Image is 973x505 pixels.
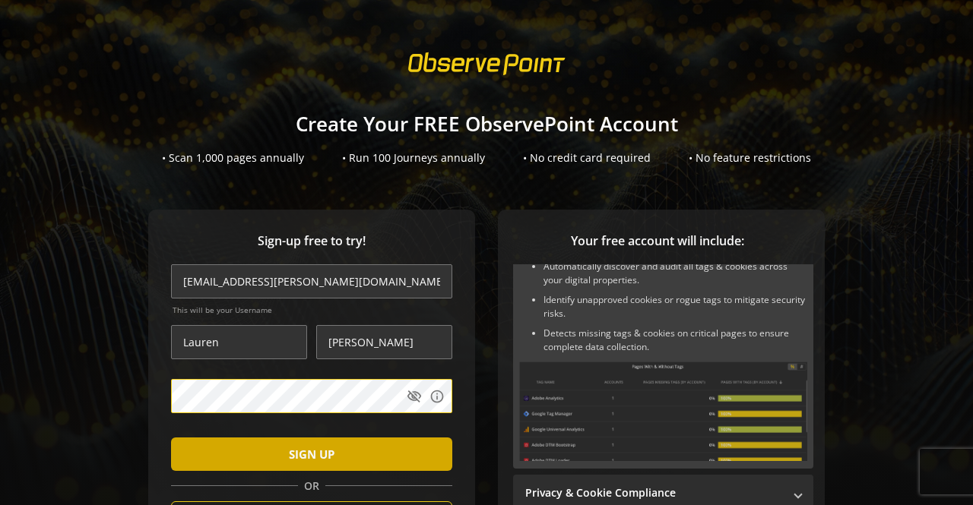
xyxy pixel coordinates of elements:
[171,437,452,471] button: SIGN UP
[162,150,304,166] div: • Scan 1,000 pages annually
[544,327,807,354] li: Detects missing tags & cookies on critical pages to ensure complete data collection.
[289,440,334,468] span: SIGN UP
[519,361,807,461] img: Sitewide Inventory & Monitoring
[173,305,452,315] span: This will be your Username
[407,389,422,404] mat-icon: visibility_off
[298,478,325,494] span: OR
[513,232,802,250] span: Your free account will include:
[689,150,811,166] div: • No feature restrictions
[171,232,452,250] span: Sign-up free to try!
[429,389,445,404] mat-icon: info
[342,150,485,166] div: • Run 100 Journeys annually
[544,260,807,287] li: Automatically discover and audit all tags & cookies across your digital properties.
[171,264,452,298] input: Email Address (name@work-email.com) *
[171,325,307,359] input: First Name *
[523,150,651,166] div: • No credit card required
[544,293,807,320] li: Identify unapproved cookies or rogue tags to mitigate security risks.
[316,325,452,359] input: Last Name *
[525,485,783,500] mat-panel-title: Privacy & Cookie Compliance
[513,260,813,469] div: Sitewide Inventory & Monitoring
